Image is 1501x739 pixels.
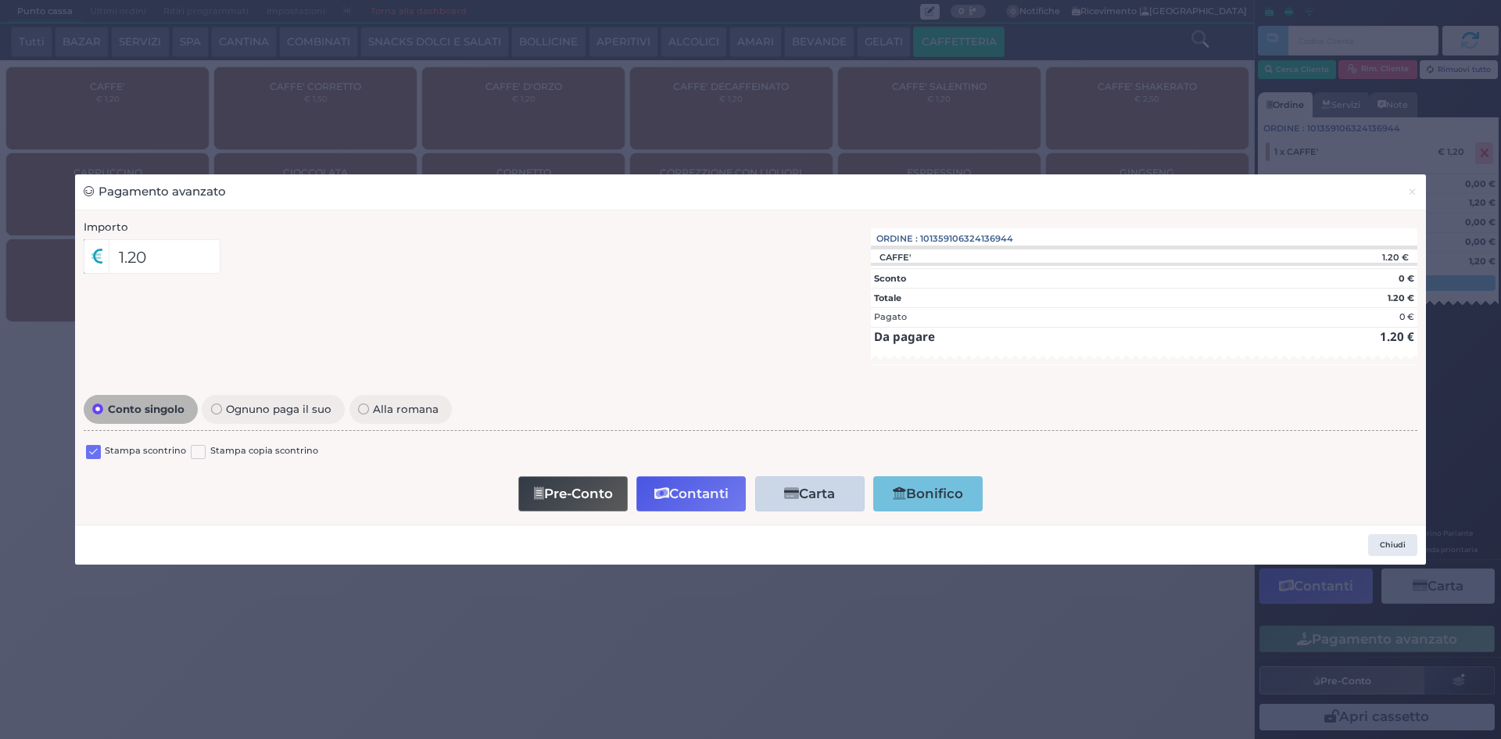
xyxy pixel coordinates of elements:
[874,273,906,284] strong: Sconto
[103,404,188,414] span: Conto singolo
[1399,174,1426,210] button: Chiudi
[1399,273,1414,284] strong: 0 €
[874,292,901,303] strong: Totale
[109,239,220,274] input: Es. 30.99
[1399,310,1414,324] div: 0 €
[1388,292,1414,303] strong: 1.20 €
[755,476,865,511] button: Carta
[1281,252,1417,263] div: 1.20 €
[518,476,628,511] button: Pre-Conto
[222,404,336,414] span: Ognuno paga il suo
[369,404,443,414] span: Alla romana
[871,252,919,263] div: CAFFE'
[84,183,226,201] h3: Pagamento avanzato
[210,444,318,459] label: Stampa copia scontrino
[876,232,918,246] span: Ordine :
[874,310,907,324] div: Pagato
[874,328,935,344] strong: Da pagare
[105,444,186,459] label: Stampa scontrino
[636,476,746,511] button: Contanti
[1407,183,1417,200] span: ×
[920,232,1013,246] span: 101359106324136944
[873,476,983,511] button: Bonifico
[1368,534,1417,556] button: Chiudi
[84,219,128,235] label: Importo
[1380,328,1414,344] strong: 1.20 €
